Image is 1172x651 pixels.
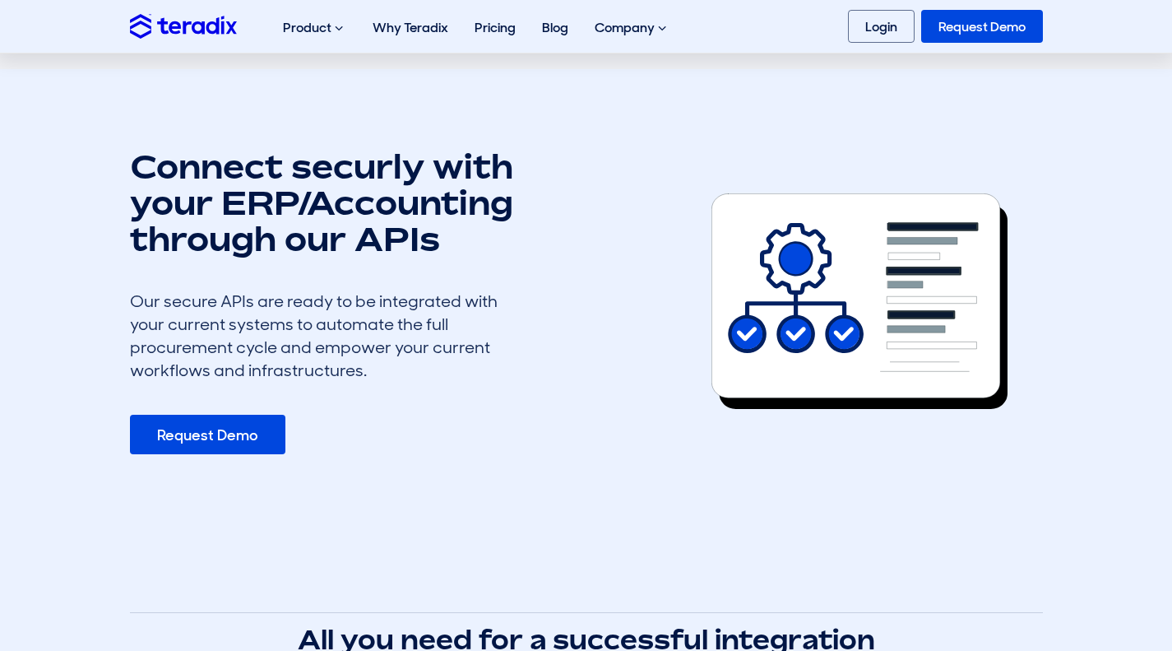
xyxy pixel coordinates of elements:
[359,2,461,53] a: Why Teradix
[270,2,359,54] div: Product
[921,10,1043,43] a: Request Demo
[130,415,285,454] a: Request Demo
[529,2,581,53] a: Blog
[130,148,525,257] h1: Connect securly with your ERP/Accounting through our APIs
[461,2,529,53] a: Pricing
[130,14,237,38] img: Teradix logo
[581,2,683,54] div: Company
[848,10,915,43] a: Login
[711,193,1008,409] img: Integration
[130,290,525,382] div: Our secure APIs are ready to be integrated with your current systems to automate the full procure...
